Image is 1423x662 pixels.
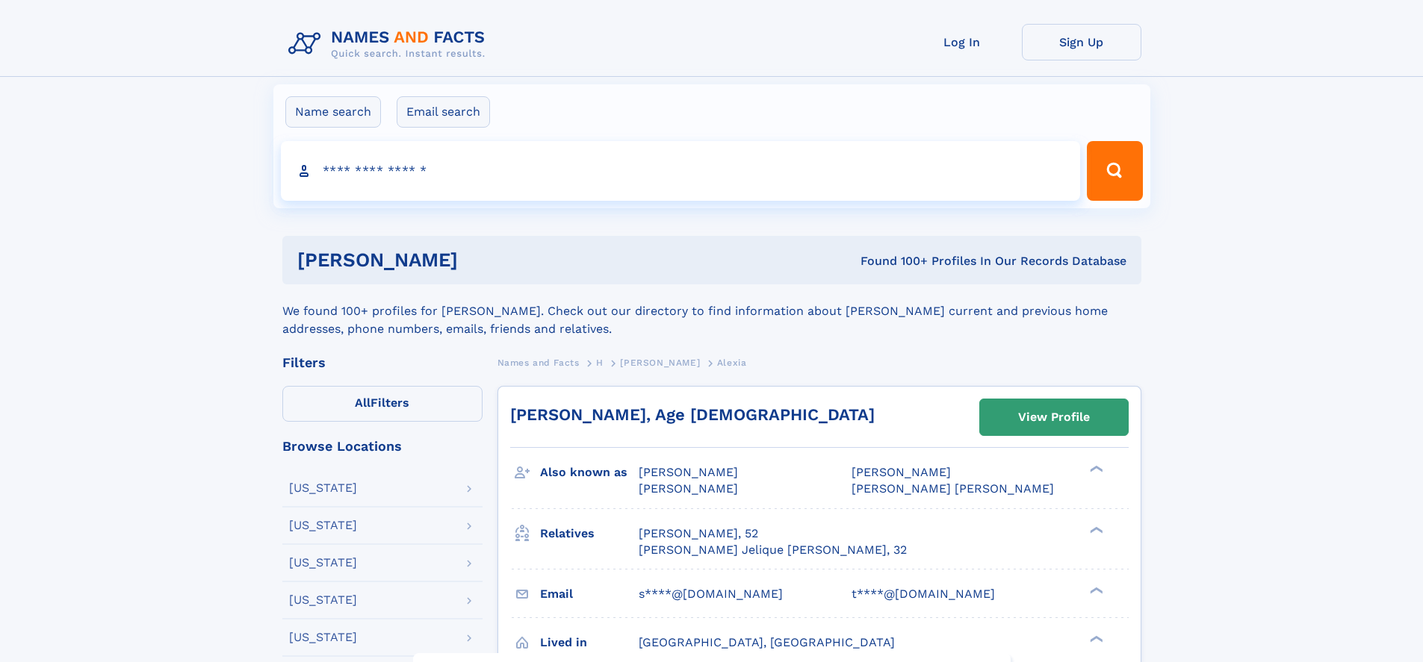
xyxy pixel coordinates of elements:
h1: [PERSON_NAME] [297,251,660,269]
img: Logo Names and Facts [282,24,497,64]
h3: Relatives [540,521,639,546]
a: [PERSON_NAME], Age [DEMOGRAPHIC_DATA] [510,405,875,424]
div: Filters [282,356,483,369]
div: [US_STATE] [289,557,357,569]
label: Email search [397,96,490,128]
div: View Profile [1018,400,1090,434]
h3: Email [540,581,639,607]
a: H [596,353,604,372]
span: All [355,396,371,410]
span: [PERSON_NAME] [639,481,738,496]
div: We found 100+ profiles for [PERSON_NAME]. Check out our directory to find information about [PERS... [282,284,1141,338]
div: Found 100+ Profiles In Our Records Database [659,253,1126,269]
span: [PERSON_NAME] [620,357,700,368]
h3: Also known as [540,460,639,485]
div: ❯ [1086,525,1104,534]
h3: Lived in [540,630,639,655]
button: Search Button [1087,141,1142,201]
span: [PERSON_NAME] [852,465,951,479]
a: Sign Up [1022,24,1141,60]
span: Alexia [717,357,747,368]
a: [PERSON_NAME], 52 [639,525,758,542]
span: [PERSON_NAME] [PERSON_NAME] [852,481,1054,496]
div: [US_STATE] [289,482,357,494]
label: Filters [282,386,483,422]
div: [US_STATE] [289,594,357,606]
div: ❯ [1086,634,1104,643]
a: [PERSON_NAME] [620,353,700,372]
div: ❯ [1086,585,1104,595]
span: H [596,357,604,368]
a: Log In [902,24,1022,60]
span: [GEOGRAPHIC_DATA], [GEOGRAPHIC_DATA] [639,635,895,649]
input: search input [281,141,1081,201]
label: Name search [285,96,381,128]
a: [PERSON_NAME] Jelique [PERSON_NAME], 32 [639,542,907,558]
div: Browse Locations [282,440,483,453]
div: [US_STATE] [289,519,357,531]
a: Names and Facts [497,353,580,372]
span: [PERSON_NAME] [639,465,738,479]
div: [US_STATE] [289,631,357,643]
a: View Profile [980,399,1128,435]
div: ❯ [1086,464,1104,474]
